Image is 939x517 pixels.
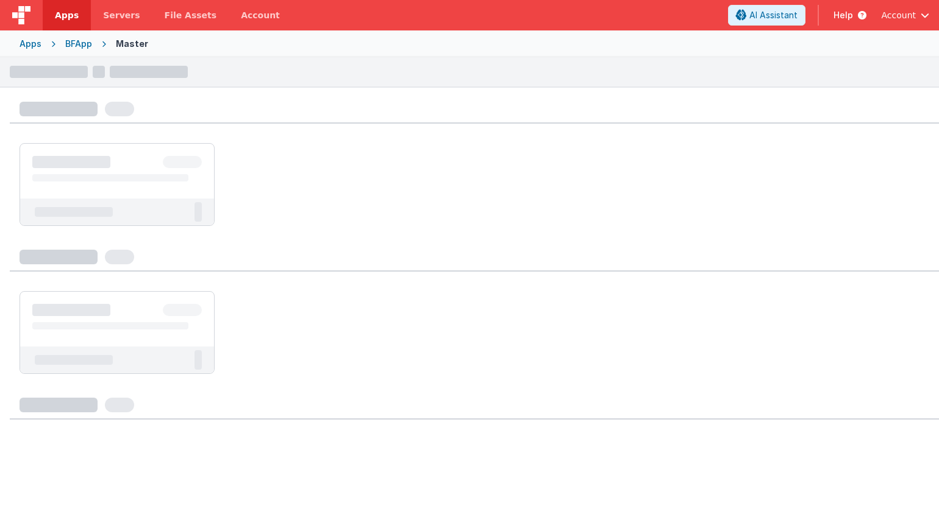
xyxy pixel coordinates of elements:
[881,9,916,21] span: Account
[20,38,41,50] div: Apps
[749,9,798,21] span: AI Assistant
[881,9,929,21] button: Account
[103,9,140,21] span: Servers
[165,9,217,21] span: File Assets
[65,38,92,50] div: BFApp
[728,5,805,26] button: AI Assistant
[116,38,148,50] div: Master
[834,9,853,21] span: Help
[55,9,79,21] span: Apps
